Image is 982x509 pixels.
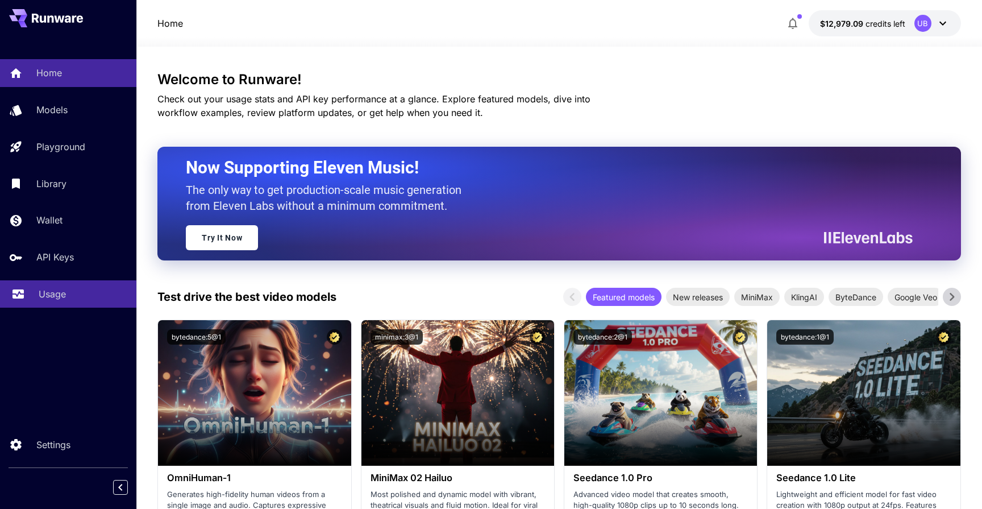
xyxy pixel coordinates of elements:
div: Featured models [586,288,661,306]
p: Wallet [36,213,63,227]
button: Certified Model – Vetted for best performance and includes a commercial license. [530,329,545,345]
p: Home [36,66,62,80]
img: alt [361,320,554,466]
h3: Welcome to Runware! [157,72,961,88]
a: Home [157,16,183,30]
span: MiniMax [734,291,780,303]
button: Certified Model – Vetted for best performance and includes a commercial license. [733,329,748,345]
p: Settings [36,438,70,452]
div: Collapse sidebar [122,477,136,498]
div: $12,979.08986 [820,18,905,30]
span: KlingAI [784,291,824,303]
div: MiniMax [734,288,780,306]
p: Usage [39,287,66,301]
span: Check out your usage stats and API key performance at a glance. Explore featured models, dive int... [157,93,590,118]
img: alt [564,320,757,466]
p: API Keys [36,250,74,264]
button: minimax:3@1 [371,329,423,345]
span: credits left [866,19,905,28]
div: ByteDance [829,288,883,306]
span: ByteDance [829,291,883,303]
button: Certified Model – Vetted for best performance and includes a commercial license. [936,329,951,345]
span: New releases [666,291,730,303]
img: alt [158,320,351,466]
button: $12,979.08986UB [809,10,961,36]
p: Models [36,103,68,117]
div: Google Veo [888,288,944,306]
button: bytedance:1@1 [776,329,834,345]
p: Playground [36,140,85,154]
h3: Seedance 1.0 Lite [776,473,951,483]
button: bytedance:2@1 [573,329,632,345]
div: New releases [666,288,730,306]
a: Try It Now [186,225,258,250]
div: UB [914,15,931,32]
span: $12,979.09 [820,19,866,28]
nav: breadcrumb [157,16,183,30]
span: Google Veo [888,291,944,303]
h3: OmniHuman‑1 [167,473,342,483]
h3: MiniMax 02 Hailuo [371,473,545,483]
button: bytedance:5@1 [167,329,226,345]
button: Collapse sidebar [113,480,128,495]
h3: Seedance 1.0 Pro [573,473,748,483]
h2: Now Supporting Eleven Music! [186,157,904,179]
img: alt [767,320,960,466]
p: Test drive the best video models [157,288,336,305]
button: Certified Model – Vetted for best performance and includes a commercial license. [327,329,342,345]
span: Featured models [586,291,661,303]
p: Library [36,177,66,191]
p: The only way to get production-scale music generation from Eleven Labs without a minimum commitment. [186,182,470,214]
div: KlingAI [784,288,824,306]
